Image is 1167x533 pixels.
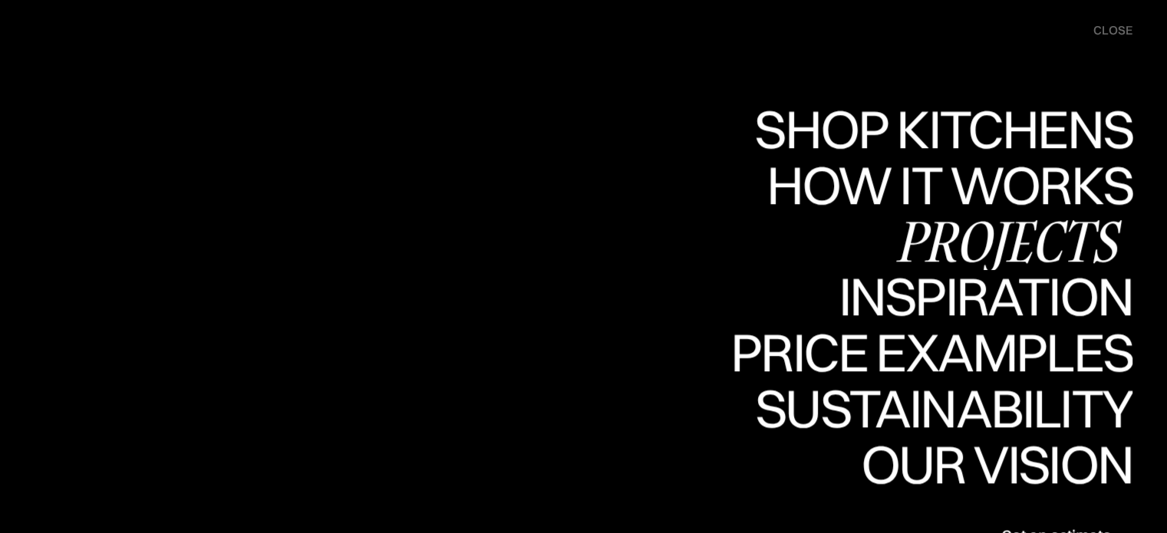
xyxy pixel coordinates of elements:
[730,379,1132,433] div: Price examples
[747,102,1132,158] a: Shop KitchensShop Kitchens
[763,158,1132,214] a: How it worksHow it works
[763,212,1132,265] div: How it works
[1078,15,1132,46] div: menu
[848,437,1132,491] div: Our vision
[763,158,1132,212] div: How it works
[742,381,1132,435] div: Sustainability
[817,270,1132,326] a: InspirationInspiration
[747,102,1132,156] div: Shop Kitchens
[730,325,1132,381] a: Price examplesPrice examples
[742,435,1132,489] div: Sustainability
[747,156,1132,209] div: Shop Kitchens
[742,381,1132,437] a: SustainabilitySustainability
[817,324,1132,377] div: Inspiration
[884,214,1132,270] a: Projects
[1093,22,1132,39] div: close
[730,325,1132,379] div: Price examples
[848,437,1132,493] a: Our visionOur vision
[884,214,1132,268] div: Projects
[817,270,1132,324] div: Inspiration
